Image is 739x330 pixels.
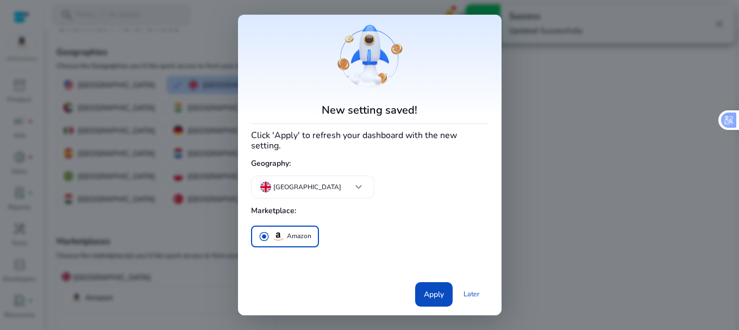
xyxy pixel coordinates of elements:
[273,182,341,192] p: [GEOGRAPHIC_DATA]
[352,180,365,194] span: keyboard_arrow_down
[260,182,271,192] img: uk.svg
[415,282,453,307] button: Apply
[259,231,270,242] span: radio_button_checked
[272,230,285,243] img: amazon.svg
[251,155,489,173] h5: Geography:
[251,128,489,151] h4: Click 'Apply' to refresh your dashboard with the new setting.
[424,289,444,300] span: Apply
[287,231,311,242] p: Amazon
[455,284,489,304] a: Later
[251,202,489,220] h5: Marketplace:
